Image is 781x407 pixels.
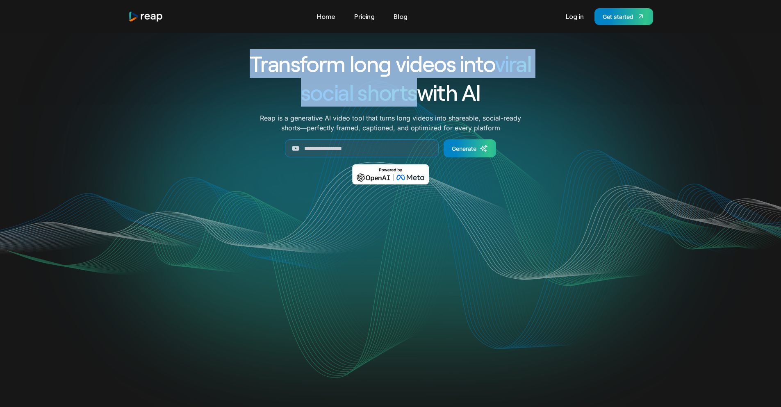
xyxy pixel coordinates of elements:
h1: Transform long videos into [220,49,561,78]
div: Get started [603,12,633,21]
a: home [128,11,164,22]
img: Powered by OpenAI & Meta [352,164,429,184]
a: Pricing [350,10,379,23]
p: Reap is a generative AI video tool that turns long videos into shareable, social-ready shorts—per... [260,113,521,133]
h1: with AI [220,78,561,107]
a: Generate [444,139,496,157]
a: Home [313,10,339,23]
div: Generate [452,144,476,153]
span: viral [495,50,531,77]
a: Log in [562,10,588,23]
video: Your browser does not support the video tag. [225,196,556,362]
img: reap logo [128,11,164,22]
form: Generate Form [220,139,561,157]
a: Get started [594,8,653,25]
span: social shorts [301,79,417,105]
a: Blog [389,10,412,23]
